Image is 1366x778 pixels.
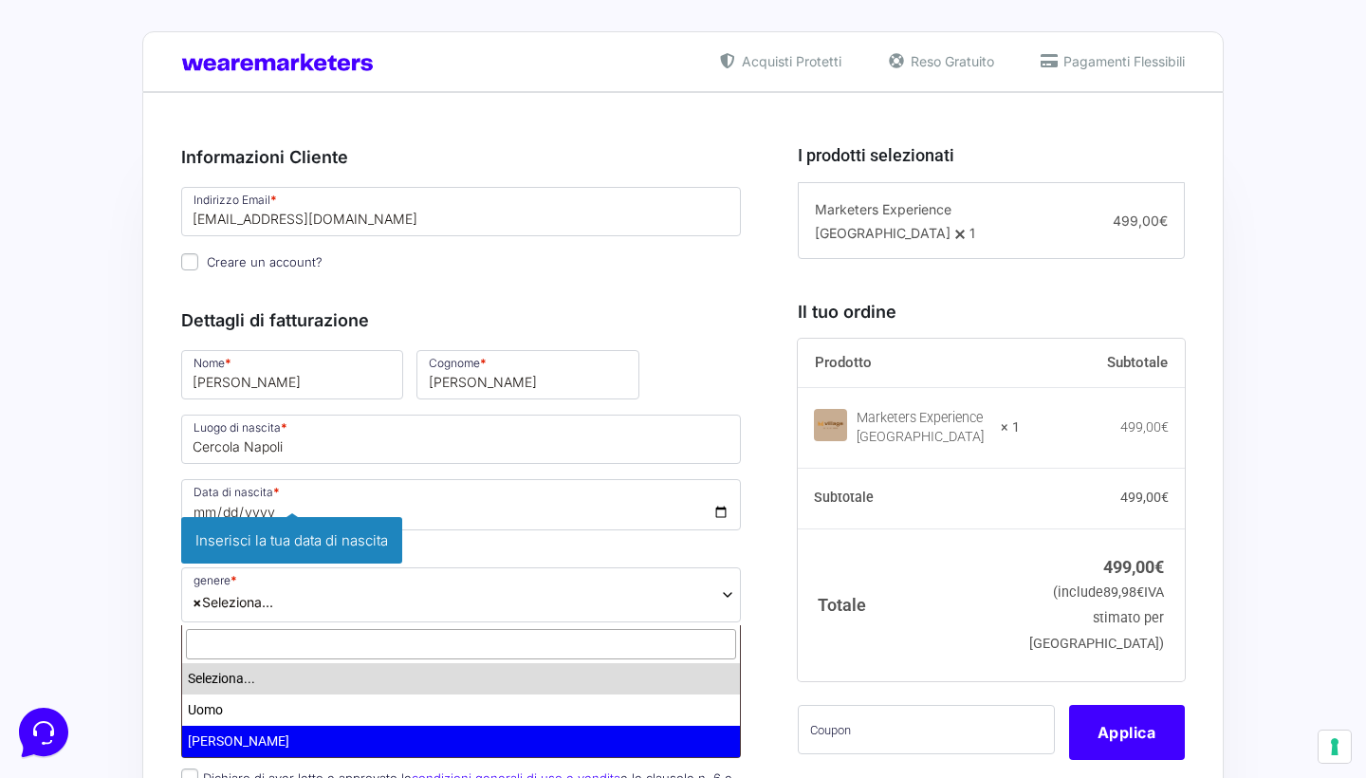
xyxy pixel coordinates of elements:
h3: I prodotti selezionati [798,142,1185,168]
th: Totale [798,528,1021,681]
h3: Il tuo ordine [798,299,1185,324]
th: Prodotto [798,339,1021,388]
img: Marketers Experience Village Roulette [814,409,847,442]
p: Aiuto [292,630,320,647]
img: dark [61,106,99,144]
button: Messaggi [132,603,249,647]
span: € [1154,557,1164,577]
input: Luogo di nascita * [181,415,741,464]
li: [PERSON_NAME] [182,726,740,757]
li: Seleziona... [182,663,740,695]
h3: Informazioni Cliente [181,144,741,170]
h3: Dettagli di fatturazione [181,307,741,333]
strong: × 1 [1001,418,1020,437]
button: Inizia una conversazione [30,159,349,197]
span: × [193,592,202,612]
span: 89,98 [1103,584,1144,601]
p: Home [57,630,89,647]
span: Inizia una conversazione [123,171,280,186]
th: Subtotale [1020,339,1185,388]
span: Pagamenti Flessibili [1059,51,1185,71]
span: Creare un account? [207,254,323,269]
input: Cerca un articolo... [43,276,310,295]
span: 1 [969,225,975,241]
h2: Ciao da Marketers 👋 [15,15,319,46]
input: Indirizzo Email * [181,187,741,236]
bdi: 499,00 [1120,490,1169,505]
button: Home [15,603,132,647]
span: € [1136,584,1144,601]
span: € [1159,213,1168,229]
span: 499,00 [1113,213,1168,229]
bdi: 499,00 [1103,557,1164,577]
span: Inserisci la tua data di nascita [181,517,402,564]
li: Uomo [182,695,740,726]
span: Reso Gratuito [906,51,994,71]
span: Acquisti Protetti [737,51,841,71]
span: Marketers Experience [GEOGRAPHIC_DATA] [815,201,951,241]
div: Marketers Experience [GEOGRAPHIC_DATA] [857,409,989,447]
input: Creare un account? [181,253,198,270]
input: Cognome * [416,350,638,399]
p: Messaggi [164,630,215,647]
button: Le tue preferenze relative al consenso per le tecnologie di tracciamento [1319,731,1351,763]
span: Trova una risposta [30,235,148,250]
span: € [1161,419,1169,435]
span: Le tue conversazioni [30,76,161,91]
span: € [1161,490,1169,505]
span: Seleziona... [181,567,741,622]
input: Coupon [798,705,1055,754]
small: (include IVA stimato per [GEOGRAPHIC_DATA]) [1029,584,1164,652]
img: dark [30,106,68,144]
input: Nome * [181,350,403,399]
span: Seleziona... [193,592,273,612]
button: Aiuto [248,603,364,647]
th: Subtotale [798,468,1021,528]
bdi: 499,00 [1120,419,1169,435]
img: dark [91,106,129,144]
button: Applica [1069,705,1185,760]
a: Apri Centro Assistenza [202,235,349,250]
iframe: Customerly Messenger Launcher [15,704,72,761]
